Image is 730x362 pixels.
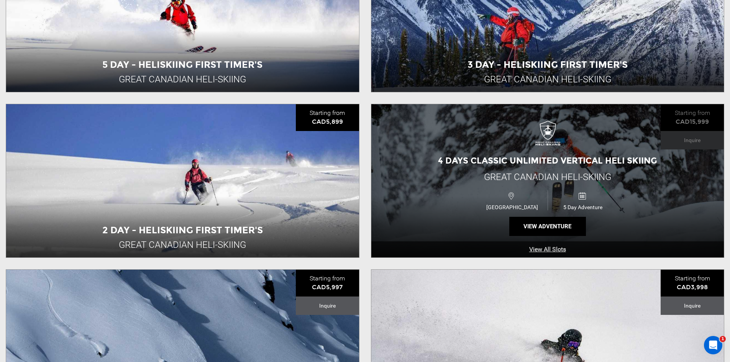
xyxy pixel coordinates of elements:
span: [GEOGRAPHIC_DATA] [477,204,548,210]
span: 1 [720,336,726,342]
span: 4 Days Classic Unlimited Vertical Heli Skiing [438,156,657,166]
img: images [532,120,563,151]
span: Great Canadian Heli-Skiing [484,172,611,182]
iframe: Intercom live chat [704,336,722,354]
button: View Adventure [509,217,586,236]
span: 5 Day Adventure [548,204,618,210]
a: View All Slots [371,241,724,258]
